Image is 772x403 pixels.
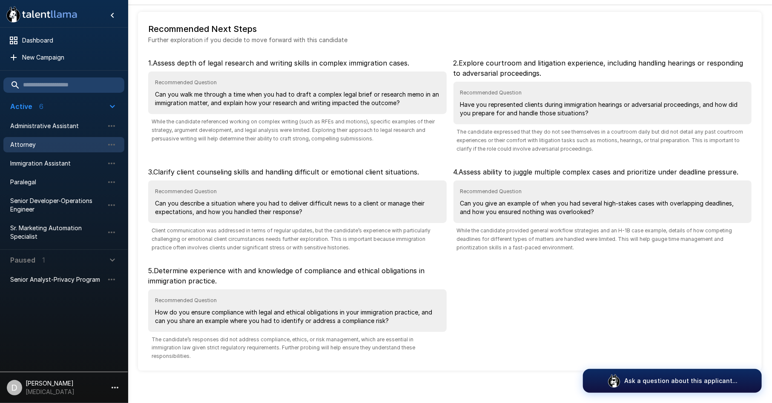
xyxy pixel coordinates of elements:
span: While the candidate provided general workflow strategies and an H-1B case example, details of how... [453,226,752,252]
p: 3 . Clarify client counseling skills and handling difficult or emotional client situations. [148,167,447,177]
p: Can you describe a situation where you had to deliver difficult news to a client or manage their ... [155,199,440,216]
button: Ask a question about this applicant... [583,369,762,393]
p: 1 . Assess depth of legal research and writing skills in complex immigration cases. [148,58,447,68]
span: The candidate’s responses did not address compliance, ethics, or risk management, which are essen... [148,335,447,361]
p: 5 . Determine experience with and knowledge of compliance and ethical obligations in immigration ... [148,266,447,286]
h6: Recommended Next Steps [148,22,752,36]
p: How do you ensure compliance with legal and ethical obligations in your immigration practice, and... [155,308,440,325]
p: Ask a question about this applicant... [624,377,738,385]
p: Further exploration if you decide to move forward with this candidate [148,36,752,44]
span: Recommended Question [155,78,440,87]
span: While the candidate referenced working on complex writing (such as RFEs and motions), specific ex... [148,117,447,143]
span: The candidate expressed that they do not see themselves in a courtroom daily but did not detail a... [453,128,752,153]
p: Have you represented clients during immigration hearings or adversarial proceedings, and how did ... [460,100,745,117]
p: 2 . Explore courtroom and litigation experience, including handling hearings or responding to adv... [453,58,752,78]
p: Can you walk me through a time when you had to draft a complex legal brief or research memo in an... [155,90,440,107]
span: Recommended Question [460,187,745,196]
span: Recommended Question [460,89,745,97]
span: Recommended Question [155,296,440,305]
p: Can you give an example of when you had several high-stakes cases with overlapping deadlines, and... [460,199,745,216]
span: Recommended Question [155,187,440,196]
img: logo_glasses@2x.png [607,374,621,388]
p: 4 . Assess ability to juggle multiple complex cases and prioritize under deadline pressure. [453,167,752,177]
span: Client communication was addressed in terms of regular updates, but the candidate’s experience wi... [148,226,447,252]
